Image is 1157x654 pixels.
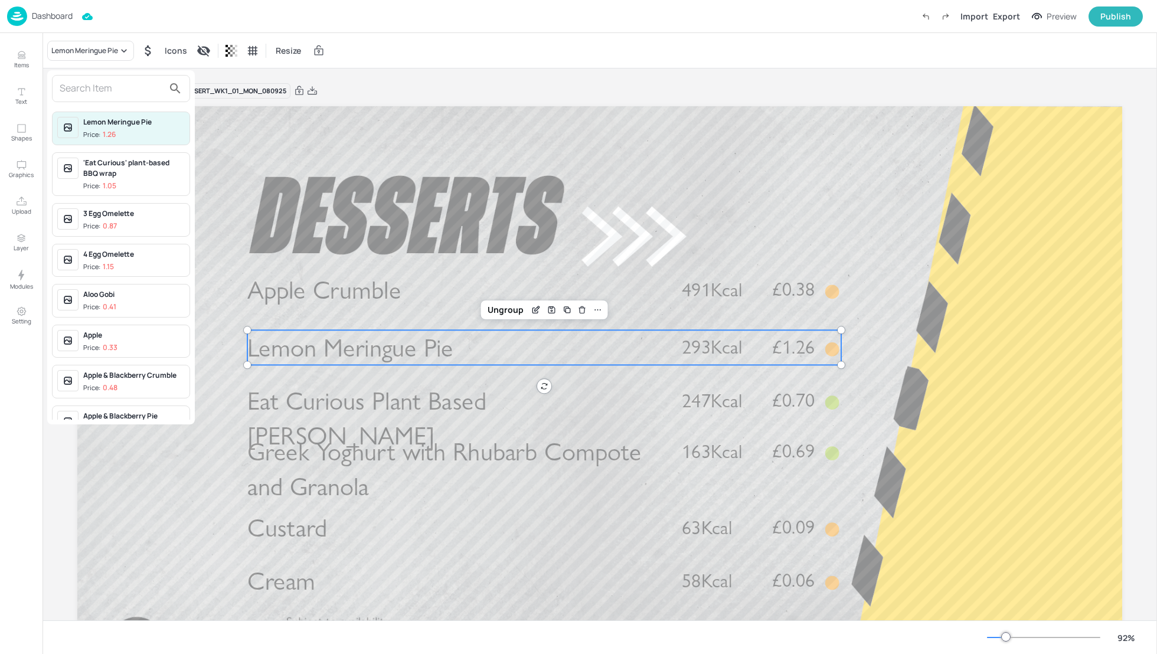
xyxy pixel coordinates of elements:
[60,79,164,98] input: Search Item
[83,208,185,219] div: 3 Egg Omelette
[83,249,185,260] div: 4 Egg Omelette
[83,262,114,272] div: Price:
[83,158,185,179] div: 'Eat Curious' plant-based BBQ wrap
[83,383,117,393] div: Price:
[83,221,117,231] div: Price:
[83,117,185,127] div: Lemon Meringue Pie
[83,130,116,140] div: Price:
[103,182,116,190] p: 1.05
[103,303,116,311] p: 0.41
[83,370,185,381] div: Apple & Blackberry Crumble
[103,263,114,271] p: 1.15
[103,344,117,352] p: 0.33
[103,130,116,139] p: 1.26
[83,289,185,300] div: Aloo Gobi
[164,77,187,100] button: search
[83,330,185,341] div: Apple
[103,222,117,230] p: 0.87
[83,181,116,191] div: Price:
[83,411,185,421] div: Apple & Blackberry Pie
[83,302,116,312] div: Price:
[103,384,117,392] p: 0.48
[83,343,117,353] div: Price:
